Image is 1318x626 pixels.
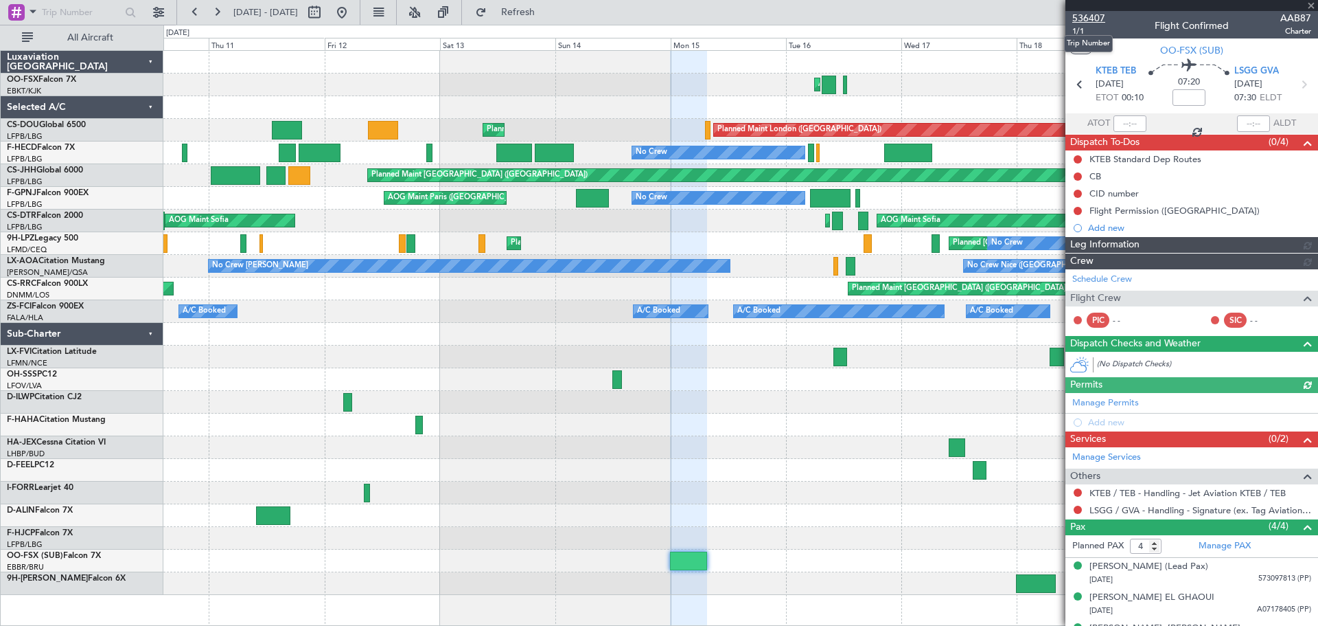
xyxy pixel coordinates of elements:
span: Dispatch Checks and Weather [1070,336,1201,352]
a: FALA/HLA [7,313,43,323]
span: 536407 [1072,11,1105,25]
a: LFOV/LVA [7,381,42,391]
div: Planned [GEOGRAPHIC_DATA] ([GEOGRAPHIC_DATA]) [953,233,1147,254]
div: Tue 16 [786,38,901,50]
span: All Aircraft [36,33,145,43]
div: A/C Booked [737,301,781,322]
a: LFMD/CEQ [7,245,47,255]
input: Trip Number [42,2,121,23]
span: OO-FSX [7,76,38,84]
a: D-ALINFalcon 7X [7,506,73,515]
span: ETOT [1096,91,1118,105]
a: LFPB/LBG [7,539,43,550]
a: OO-FSXFalcon 7X [7,76,76,84]
div: Planned Maint Sofia [829,210,899,231]
span: ZS-FCI [7,302,32,311]
div: Trip Number [1064,35,1113,52]
a: 9H-LPZLegacy 500 [7,234,78,243]
a: KTEB / TEB - Handling - Jet Aviation KTEB / TEB [1089,487,1286,499]
span: Dispatch To-Dos [1070,135,1140,150]
a: Manage Services [1072,451,1141,465]
div: Planned Maint [GEOGRAPHIC_DATA] ([GEOGRAPHIC_DATA]) [371,165,588,186]
span: [DATE] [1096,78,1124,91]
a: F-GPNJFalcon 900EX [7,189,89,197]
span: (4/4) [1269,519,1288,533]
a: CS-JHHGlobal 6000 [7,166,83,175]
a: CS-RRCFalcon 900LX [7,280,88,288]
a: I-FORRLearjet 40 [7,484,73,492]
a: CS-DTRFalcon 2000 [7,212,83,220]
div: Mon 15 [671,38,786,50]
span: (0/4) [1269,135,1288,149]
span: HA-JEX [7,438,36,447]
span: CS-DOU [7,121,39,129]
div: No Crew [991,233,1023,254]
div: [PERSON_NAME] (Lead Pax) [1089,560,1208,574]
div: AOG Maint Paris ([GEOGRAPHIC_DATA]) [388,188,532,208]
div: Add new [1088,222,1311,234]
a: OH-SSSPC12 [7,370,57,379]
div: Planned Maint [GEOGRAPHIC_DATA] ([GEOGRAPHIC_DATA]) [487,120,703,140]
div: CID number [1089,188,1139,199]
div: Sun 14 [555,38,671,50]
a: DNMM/LOS [7,290,49,300]
span: KTEB TEB [1096,65,1136,78]
div: KTEB Standard Dep Routes [1089,153,1201,165]
div: Wed 17 [901,38,1017,50]
div: A/C Booked [637,301,680,322]
a: EBKT/KJK [7,86,41,96]
span: [DATE] [1234,78,1262,91]
span: LSGG GVA [1234,65,1279,78]
div: [DATE] [166,27,189,39]
span: ELDT [1260,91,1282,105]
div: No Crew [636,142,667,163]
span: [DATE] - [DATE] [233,6,298,19]
a: LFMN/NCE [7,358,47,368]
span: ATOT [1087,117,1110,131]
a: LFPB/LBG [7,177,43,187]
span: D-ALIN [7,506,35,515]
a: D-ILWPCitation CJ2 [7,393,82,401]
a: EBBR/BRU [7,562,44,572]
div: CB [1089,170,1101,182]
div: Planned Maint London ([GEOGRAPHIC_DATA]) [717,120,881,140]
span: 9H-[PERSON_NAME] [7,574,88,583]
div: A/C Booked [183,301,226,322]
span: F-HAHA [7,416,39,424]
a: Manage PAX [1199,539,1251,553]
a: LHBP/BUD [7,449,45,459]
div: (No Dispatch Checks) [1097,359,1318,373]
a: LSGG / GVA - Handling - Signature (ex. Tag Aviation) LSGG / GVA [1089,504,1311,516]
span: 07:20 [1178,76,1200,89]
label: Planned PAX [1072,539,1124,553]
div: Thu 18 [1017,38,1132,50]
a: 9H-[PERSON_NAME]Falcon 6X [7,574,126,583]
span: AAB87 [1280,11,1311,25]
span: OO-FSX (SUB) [7,552,63,560]
span: 00:10 [1122,91,1144,105]
div: AOG Maint Sofia [881,210,940,231]
div: Thu 11 [209,38,324,50]
a: CS-DOUGlobal 6500 [7,121,86,129]
a: [PERSON_NAME]/QSA [7,267,88,278]
div: No Crew [636,188,667,208]
a: ZS-FCIFalcon 900EX [7,302,84,311]
span: F-GPNJ [7,189,36,197]
a: F-HAHACitation Mustang [7,416,106,424]
span: Charter [1280,25,1311,37]
div: Flight Permission ([GEOGRAPHIC_DATA]) [1089,205,1260,216]
div: AOG Maint Kortrijk-[GEOGRAPHIC_DATA] [818,74,968,95]
span: D-ILWP [7,393,34,401]
span: [DATE] [1089,574,1113,585]
a: LFPB/LBG [7,222,43,232]
button: Refresh [469,1,551,23]
div: Sat 13 [440,38,555,50]
span: A07178405 (PP) [1257,604,1311,616]
span: 07:30 [1234,91,1256,105]
a: F-HJCPFalcon 7X [7,529,73,537]
a: LX-FVICitation Latitude [7,348,97,356]
span: Others [1070,469,1100,484]
span: 573097813 (PP) [1258,573,1311,585]
span: ALDT [1273,117,1296,131]
div: No Crew [PERSON_NAME] [212,256,308,276]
